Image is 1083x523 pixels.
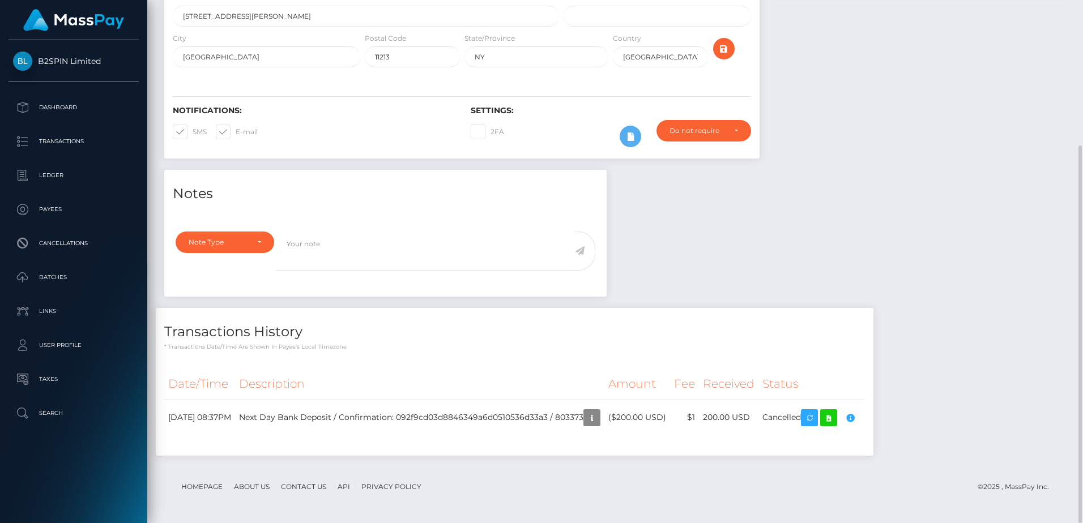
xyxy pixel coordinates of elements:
[176,232,274,253] button: Note Type
[164,400,235,435] td: [DATE] 08:37PM
[235,368,604,400] th: Description
[13,167,134,184] p: Ledger
[164,368,235,400] th: Date/Time
[235,400,604,435] td: Next Day Bank Deposit / Confirmation: 092f9cd03d8846349a6d0510536d33a3 / 803373
[8,161,139,190] a: Ledger
[604,368,670,400] th: Amount
[8,93,139,122] a: Dashboard
[670,126,725,135] div: Do not require
[670,400,699,435] td: $1
[13,405,134,422] p: Search
[604,400,670,435] td: ($200.00 USD)
[758,400,865,435] td: Cancelled
[333,478,355,495] a: API
[164,322,865,342] h4: Transactions History
[177,478,227,495] a: Homepage
[13,269,134,286] p: Batches
[670,368,699,400] th: Fee
[189,238,248,247] div: Note Type
[8,229,139,258] a: Cancellations
[613,33,641,44] label: Country
[173,33,186,44] label: City
[13,52,32,71] img: B2SPIN Limited
[471,125,504,139] label: 2FA
[13,133,134,150] p: Transactions
[23,9,124,31] img: MassPay Logo
[8,399,139,427] a: Search
[13,235,134,252] p: Cancellations
[13,337,134,354] p: User Profile
[173,125,207,139] label: SMS
[758,368,865,400] th: Status
[8,56,139,66] span: B2SPIN Limited
[8,127,139,156] a: Transactions
[656,120,751,142] button: Do not require
[464,33,515,44] label: State/Province
[8,297,139,325] a: Links
[216,125,258,139] label: E-mail
[8,331,139,359] a: User Profile
[13,99,134,116] p: Dashboard
[229,478,274,495] a: About Us
[13,201,134,218] p: Payees
[13,371,134,388] p: Taxes
[8,365,139,393] a: Taxes
[173,184,598,204] h4: Notes
[699,400,758,435] td: 200.00 USD
[699,368,758,400] th: Received
[276,478,331,495] a: Contact Us
[8,195,139,224] a: Payees
[978,481,1058,493] div: © 2025 , MassPay Inc.
[365,33,406,44] label: Postal Code
[357,478,426,495] a: Privacy Policy
[8,263,139,291] a: Batches
[13,303,134,320] p: Links
[173,106,454,115] h6: Notifications:
[471,106,752,115] h6: Settings:
[164,342,865,351] p: * Transactions date/time are shown in payee's local timezone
